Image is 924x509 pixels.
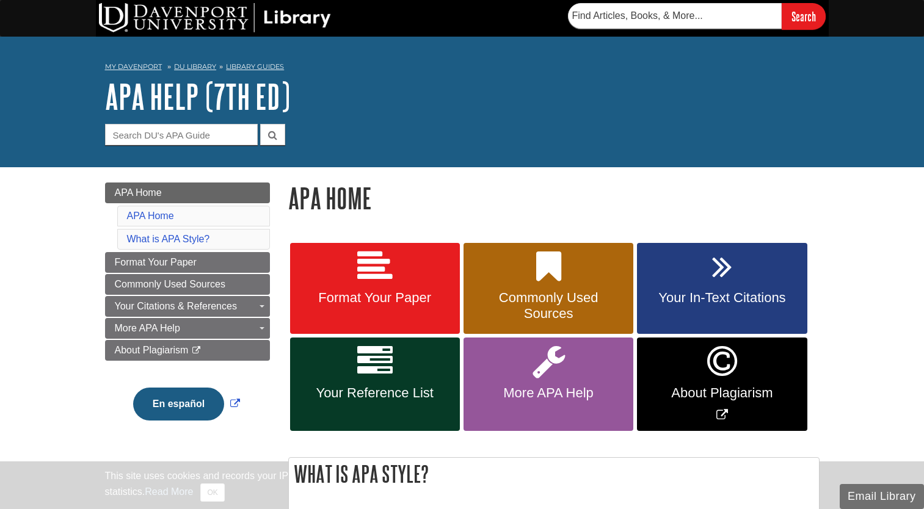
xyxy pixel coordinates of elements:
[105,78,290,115] a: APA Help (7th Ed)
[115,257,197,267] span: Format Your Paper
[646,290,798,306] span: Your In-Text Citations
[464,338,633,431] a: More APA Help
[105,59,820,78] nav: breadcrumb
[568,3,782,29] input: Find Articles, Books, & More...
[105,62,162,72] a: My Davenport
[840,484,924,509] button: Email Library
[191,347,202,355] i: This link opens in a new window
[637,338,807,431] a: Link opens in new window
[782,3,826,29] input: Search
[226,62,284,71] a: Library Guides
[115,301,237,311] span: Your Citations & References
[105,124,258,145] input: Search DU's APA Guide
[115,187,162,198] span: APA Home
[105,182,270,203] a: APA Home
[115,345,189,355] span: About Plagiarism
[568,3,826,29] form: Searches DU Library's articles, books, and more
[473,290,624,322] span: Commonly Used Sources
[127,234,210,244] a: What is APA Style?
[200,483,224,502] button: Close
[133,388,224,421] button: En español
[290,338,460,431] a: Your Reference List
[105,274,270,295] a: Commonly Used Sources
[290,243,460,334] a: Format Your Paper
[115,279,225,289] span: Commonly Used Sources
[105,296,270,317] a: Your Citations & References
[105,469,820,502] div: This site uses cookies and records your IP address for usage statistics. Additionally, we use Goo...
[127,211,174,221] a: APA Home
[646,385,798,401] span: About Plagiarism
[473,385,624,401] span: More APA Help
[99,3,331,32] img: DU Library
[637,243,807,334] a: Your In-Text Citations
[105,340,270,361] a: About Plagiarism
[464,243,633,334] a: Commonly Used Sources
[299,290,451,306] span: Format Your Paper
[174,62,216,71] a: DU Library
[288,182,820,214] h1: APA Home
[289,458,819,490] h2: What is APA Style?
[105,182,270,441] div: Guide Page Menu
[105,318,270,339] a: More APA Help
[145,486,193,497] a: Read More
[115,323,180,333] span: More APA Help
[105,252,270,273] a: Format Your Paper
[299,385,451,401] span: Your Reference List
[130,399,243,409] a: Link opens in new window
